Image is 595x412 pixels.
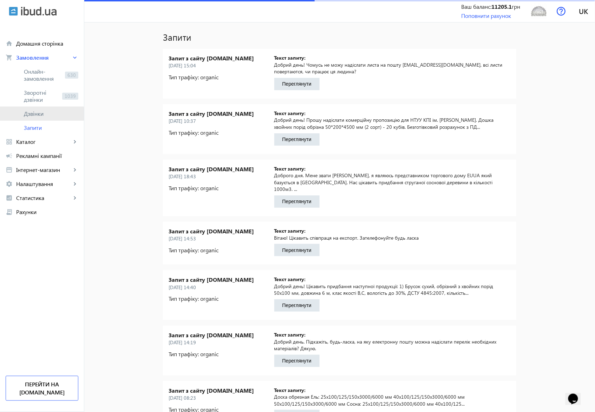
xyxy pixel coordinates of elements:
span: Інтернет-магазин [16,166,71,173]
button: Переглянути [274,195,320,208]
span: Тип трафіку: organic [169,246,270,254]
span: Тип трафіку: organic [169,184,270,192]
span: Рахунки [16,208,78,215]
h1: Запити [163,31,516,43]
span: Запит з сайту [DOMAIN_NAME] [169,227,270,235]
span: Запит з сайту [DOMAIN_NAME] [169,276,270,284]
span: Доска обрезная Ель: 25х100/125/150х3000/6000 мм 40х100/125/150х3000/6000 мм 50х100/125/150х3000/6... [274,393,511,407]
span: Тип трафіку: organic [169,73,270,81]
span: 1039 [62,93,78,100]
span: Вітаю! Цікавить співпраця на експорт. Зателефонуйте будь ласка [274,234,511,241]
span: Текст запиту: [274,276,511,283]
span: Добрий день! Чомусь не можу надіслати листа на пошту [EMAIL_ADDRESS][DOMAIN_NAME], всі листи пове... [274,61,511,75]
span: Текст запиту: [274,387,511,394]
span: Добрий день. Підкажіть, будь-ласка, на яку електронну пошту можна надіслати перелік необхідних ма... [274,338,511,352]
span: Статистика [16,194,71,201]
img: help.svg [557,7,566,16]
span: Текст запиту: [274,54,511,61]
span: Домашня сторінка [16,40,78,47]
span: Запит з сайту [DOMAIN_NAME] [169,331,270,339]
img: ibud_text.svg [21,7,57,16]
span: Запит з сайту [DOMAIN_NAME] [169,165,270,173]
b: 11205.1 [492,3,512,10]
mat-icon: receipt_long [6,208,13,215]
span: [DATE] 08:23 [169,394,270,401]
span: Текст запиту: [274,110,511,117]
span: [DATE] 14:53 [169,235,270,242]
span: Добрий день! Прошу надіслати комерційну пропозицію для НТУУ КПІ ім. [PERSON_NAME]. Дошка хвойних ... [274,117,511,130]
mat-icon: keyboard_arrow_right [71,166,78,173]
mat-icon: keyboard_arrow_right [71,54,78,61]
button: Переглянути [274,244,320,256]
span: Онлайн-замовлення [24,68,62,82]
mat-icon: keyboard_arrow_right [71,138,78,145]
span: Текст запиту: [274,331,511,338]
button: Переглянути [274,355,320,367]
span: Запити [24,124,78,131]
mat-icon: campaign [6,152,13,159]
span: Доброго дня. Мене звати [PERSON_NAME], я являюсь представником торгового дому EUUA який базується... [274,172,511,193]
a: Поповнити рахунок [462,12,511,19]
img: ibud.svg [9,7,18,16]
span: [DATE] 14:40 [169,284,270,291]
span: [DATE] 10:37 [169,118,270,125]
button: Переглянути [274,133,320,146]
span: Зворотні дзвінки [24,89,59,103]
button: Переглянути [274,299,320,312]
span: Тип трафіку: organic [169,295,270,303]
span: Запит з сайту [DOMAIN_NAME] [169,54,270,62]
span: Текст запиту: [274,165,511,172]
iframe: chat widget [565,384,588,405]
mat-icon: analytics [6,194,13,201]
mat-icon: storefront [6,166,13,173]
span: Запит з сайту [DOMAIN_NAME] [169,387,270,394]
span: Налаштування [16,180,71,187]
span: Добрий день! Цікавить придбання наступної продукції: 1) Брусок сухий, обрізний з хвойних порід 50... [274,283,511,297]
mat-icon: keyboard_arrow_right [71,194,78,201]
span: Каталог [16,138,71,145]
span: [DATE] 14:19 [169,339,270,346]
span: Тип трафіку: organic [169,129,270,137]
span: Дзвінки [24,110,78,117]
mat-icon: settings [6,180,13,187]
mat-icon: home [6,40,13,47]
span: Текст запиту: [274,227,511,234]
mat-icon: grid_view [6,138,13,145]
mat-icon: shopping_cart [6,54,13,61]
img: 5f43c4b089f085850-Sunrise_Ltd.jpg [531,3,547,19]
mat-icon: keyboard_arrow_right [71,180,78,187]
span: [DATE] 18:43 [169,173,270,180]
a: Перейти на [DOMAIN_NAME] [6,376,78,401]
span: Замовлення [16,54,71,61]
span: 630 [65,72,78,79]
span: Рекламні кампанії [16,152,78,159]
button: Переглянути [274,78,320,90]
span: [DATE] 15:04 [169,62,270,69]
div: Ваш баланс: грн [462,3,521,11]
span: Запит з сайту [DOMAIN_NAME] [169,110,270,118]
span: uk [579,7,588,15]
span: Тип трафіку: organic [169,350,270,358]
